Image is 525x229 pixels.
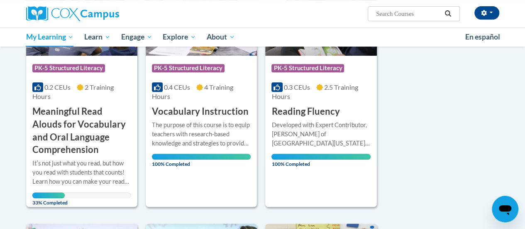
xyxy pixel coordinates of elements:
[271,121,370,148] div: Developed with Expert Contributor, [PERSON_NAME] of [GEOGRAPHIC_DATA][US_STATE], [GEOGRAPHIC_DATA...
[163,32,196,42] span: Explore
[152,83,233,100] span: 4 Training Hours
[271,105,339,118] h3: Reading Fluency
[375,9,442,19] input: Search Courses
[121,32,152,42] span: Engage
[116,27,158,47] a: Engage
[284,83,310,91] span: 0.3 CEUs
[201,27,240,47] a: About
[32,192,65,206] span: 33% Completed
[164,83,190,91] span: 0.4 CEUs
[21,27,79,47] a: My Learning
[465,32,500,41] span: En español
[32,83,114,100] span: 2 Training Hours
[84,32,110,42] span: Learn
[26,32,73,42] span: My Learning
[271,83,358,100] span: 2.5 Training Hours
[207,32,235,42] span: About
[26,6,119,21] img: Cox Campus
[152,154,251,167] span: 100% Completed
[152,105,249,118] h3: Vocabulary Instruction
[152,121,251,148] div: The purpose of this course is to equip teachers with research-based knowledge and strategies to p...
[271,154,370,160] div: Your progress
[32,192,65,198] div: Your progress
[32,105,131,156] h3: Meaningful Read Alouds for Vocabulary and Oral Language Comprehension
[157,27,201,47] a: Explore
[44,83,71,91] span: 0.2 CEUs
[152,64,225,72] span: PK-5 Structured Literacy
[492,196,518,222] iframe: Button to launch messaging window
[32,159,131,186] div: Itʹs not just what you read, but how you read with students that counts! Learn how you can make y...
[271,64,344,72] span: PK-5 Structured Literacy
[26,6,176,21] a: Cox Campus
[474,6,499,20] button: Account Settings
[460,28,505,46] a: En español
[271,154,370,167] span: 100% Completed
[32,64,105,72] span: PK-5 Structured Literacy
[79,27,116,47] a: Learn
[20,27,505,47] div: Main menu
[152,154,251,160] div: Your progress
[442,9,454,19] button: Search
